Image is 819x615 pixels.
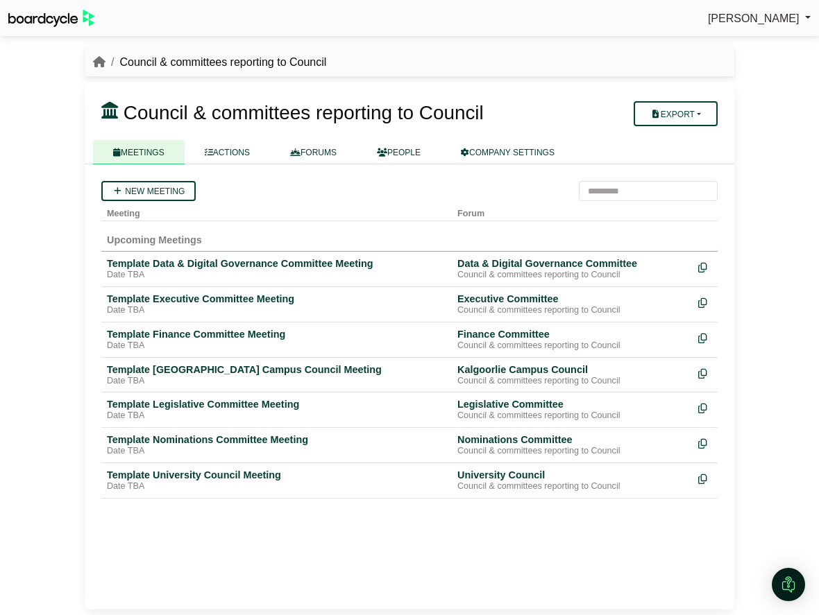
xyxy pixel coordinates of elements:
[708,10,811,28] a: [PERSON_NAME]
[107,481,446,492] div: Date TBA
[357,140,441,164] a: PEOPLE
[107,398,446,422] a: Template Legislative Committee Meeting Date TBA
[457,363,687,387] a: Kalgoorlie Campus Council Council & committees reporting to Council
[107,469,446,492] a: Template University Council Meeting Date TBA
[107,469,446,481] div: Template University Council Meeting
[107,257,446,281] a: Template Data & Digital Governance Committee Meeting Date TBA
[698,257,712,276] div: Make a copy
[441,140,575,164] a: COMPANY SETTINGS
[107,446,446,457] div: Date TBA
[101,201,452,221] th: Meeting
[698,363,712,382] div: Make a copy
[772,568,805,601] div: Open Intercom Messenger
[107,410,446,422] div: Date TBA
[457,328,687,340] div: Finance Committee
[101,181,196,201] a: New meeting
[698,293,712,311] div: Make a copy
[457,293,687,316] a: Executive Committee Council & committees reporting to Council
[107,234,202,245] span: Upcoming Meetings
[457,363,687,376] div: Kalgoorlie Campus Council
[93,53,326,71] nav: breadcrumb
[107,257,446,270] div: Template Data & Digital Governance Committee Meeting
[698,469,712,487] div: Make a copy
[457,433,687,446] div: Nominations Committee
[107,328,446,352] a: Template Finance Committee Meeting Date TBA
[107,293,446,305] div: Template Executive Committee Meeting
[8,10,94,27] img: BoardcycleBlackGreen-aaafeed430059cb809a45853b8cf6d952af9d84e6e89e1f1685b34bfd5cb7d64.svg
[698,328,712,347] div: Make a copy
[107,376,446,387] div: Date TBA
[457,398,687,410] div: Legislative Committee
[634,101,718,126] button: Export
[457,376,687,387] div: Council & committees reporting to Council
[457,257,687,281] a: Data & Digital Governance Committee Council & committees reporting to Council
[452,201,693,221] th: Forum
[457,340,687,352] div: Council & committees reporting to Council
[457,398,687,422] a: Legislative Committee Council & committees reporting to Council
[457,433,687,457] a: Nominations Committee Council & committees reporting to Council
[107,328,446,340] div: Template Finance Committee Meeting
[270,140,357,164] a: FORUMS
[107,433,446,446] div: Template Nominations Committee Meeting
[457,481,687,492] div: Council & committees reporting to Council
[698,433,712,452] div: Make a copy
[93,140,185,164] a: MEETINGS
[457,469,687,492] a: University Council Council & committees reporting to Council
[107,363,446,376] div: Template [GEOGRAPHIC_DATA] Campus Council Meeting
[457,410,687,422] div: Council & committees reporting to Council
[107,305,446,316] div: Date TBA
[457,257,687,270] div: Data & Digital Governance Committee
[107,340,446,352] div: Date TBA
[107,293,446,316] a: Template Executive Committee Meeting Date TBA
[107,363,446,387] a: Template [GEOGRAPHIC_DATA] Campus Council Meeting Date TBA
[457,305,687,316] div: Council & committees reporting to Council
[698,398,712,417] div: Make a copy
[457,293,687,305] div: Executive Committee
[107,270,446,281] div: Date TBA
[105,53,326,71] li: Council & committees reporting to Council
[457,469,687,481] div: University Council
[185,140,270,164] a: ACTIONS
[107,398,446,410] div: Template Legislative Committee Meeting
[457,446,687,457] div: Council & committees reporting to Council
[457,270,687,281] div: Council & committees reporting to Council
[708,12,800,24] span: [PERSON_NAME]
[107,433,446,457] a: Template Nominations Committee Meeting Date TBA
[124,102,484,123] span: Council & committees reporting to Council
[457,328,687,352] a: Finance Committee Council & committees reporting to Council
